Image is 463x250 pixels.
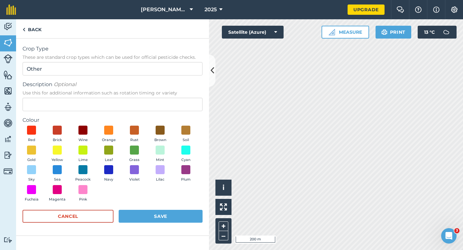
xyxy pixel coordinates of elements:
[74,146,92,163] button: Lime
[23,185,41,202] button: Fuchsia
[181,157,190,163] span: Cyan
[49,197,66,202] span: Magenta
[4,86,13,96] img: svg+xml;base64,PHN2ZyB4bWxucz0iaHR0cDovL3d3dy53My5vcmcvMjAwMC9zdmciIHdpZHRoPSI1NiIgaGVpZ2h0PSI2MC...
[4,102,13,112] img: svg+xml;base64,PD94bWwgdmVyc2lvbj0iMS4wIiBlbmNvZGluZz0idXRmLTgiPz4KPCEtLSBHZW5lcmF0b3I6IEFkb2JlIE...
[28,137,35,143] span: Red
[129,177,140,183] span: Violet
[222,183,224,192] span: i
[151,126,169,143] button: Brown
[450,6,458,13] img: A cog icon
[100,126,118,143] button: Orange
[424,26,435,39] span: 13 ° C
[54,177,61,183] span: Sea
[322,26,369,39] button: Measure
[74,126,92,143] button: Wine
[4,134,13,144] img: svg+xml;base64,PD94bWwgdmVyc2lvbj0iMS4wIiBlbmNvZGluZz0idXRmLTgiPz4KPCEtLSBHZW5lcmF0b3I6IEFkb2JlIE...
[125,146,143,163] button: Grass
[23,62,203,76] input: Start typing to search for crop type
[102,137,116,143] span: Orange
[48,126,66,143] button: Brick
[74,185,92,202] button: Pink
[16,19,48,38] a: Back
[4,70,13,80] img: svg+xml;base64,PHN2ZyB4bWxucz0iaHR0cDovL3d3dy53My5vcmcvMjAwMC9zdmciIHdpZHRoPSI1NiIgaGVpZ2h0PSI2MC...
[129,157,140,163] span: Grass
[23,146,41,163] button: Gold
[222,26,284,39] button: Satellite (Azure)
[376,26,412,39] button: Print
[4,118,13,128] img: svg+xml;base64,PD94bWwgdmVyc2lvbj0iMS4wIiBlbmNvZGluZz0idXRmLTgiPz4KPCEtLSBHZW5lcmF0b3I6IEFkb2JlIE...
[4,22,13,31] img: svg+xml;base64,PD94bWwgdmVyc2lvbj0iMS4wIiBlbmNvZGluZz0idXRmLTgiPz4KPCEtLSBHZW5lcmF0b3I6IEFkb2JlIE...
[177,126,195,143] button: Soil
[4,237,13,243] img: svg+xml;base64,PD94bWwgdmVyc2lvbj0iMS4wIiBlbmNvZGluZz0idXRmLTgiPz4KPCEtLSBHZW5lcmF0b3I6IEFkb2JlIE...
[4,54,13,63] img: svg+xml;base64,PD94bWwgdmVyc2lvbj0iMS4wIiBlbmNvZGluZz0idXRmLTgiPz4KPCEtLSBHZW5lcmF0b3I6IEFkb2JlIE...
[79,197,87,202] span: Pink
[78,157,88,163] span: Lime
[220,203,227,210] img: Four arrows, one pointing top left, one top right, one bottom right and the last bottom left
[4,167,13,176] img: svg+xml;base64,PD94bWwgdmVyc2lvbj0iMS4wIiBlbmNvZGluZz0idXRmLTgiPz4KPCEtLSBHZW5lcmF0b3I6IEFkb2JlIE...
[396,6,404,13] img: Two speech bubbles overlapping with the left bubble in the forefront
[348,4,385,15] a: Upgrade
[219,221,228,231] button: +
[48,165,66,183] button: Sea
[329,29,335,35] img: Ruler icon
[28,177,35,183] span: Sky
[154,137,166,143] span: Brown
[23,116,203,124] label: Colour
[48,185,66,202] button: Magenta
[151,146,169,163] button: Mint
[23,90,203,96] span: Use this for additional information such as rotation timing or variety
[381,28,387,36] img: svg+xml;base64,PHN2ZyB4bWxucz0iaHR0cDovL3d3dy53My5vcmcvMjAwMC9zdmciIHdpZHRoPSIxOSIgaGVpZ2h0PSIyNC...
[181,177,191,183] span: Plum
[78,137,88,143] span: Wine
[51,157,63,163] span: Yellow
[104,177,113,183] span: Navy
[23,165,41,183] button: Sky
[25,197,39,202] span: Fuchsia
[48,146,66,163] button: Yellow
[130,137,139,143] span: Rust
[105,157,113,163] span: Leaf
[177,146,195,163] button: Cyan
[418,26,457,39] button: 13 °C
[183,137,189,143] span: Soil
[53,137,62,143] span: Brick
[27,157,36,163] span: Gold
[4,38,13,48] img: svg+xml;base64,PHN2ZyB4bWxucz0iaHR0cDovL3d3dy53My5vcmcvMjAwMC9zdmciIHdpZHRoPSI1NiIgaGVpZ2h0PSI2MC...
[74,165,92,183] button: Peacock
[125,165,143,183] button: Violet
[100,165,118,183] button: Navy
[454,228,459,233] span: 3
[23,26,25,33] img: svg+xml;base64,PHN2ZyB4bWxucz0iaHR0cDovL3d3dy53My5vcmcvMjAwMC9zdmciIHdpZHRoPSI5IiBoZWlnaHQ9IjI0Ii...
[151,165,169,183] button: Lilac
[119,210,203,223] button: Save
[23,45,203,53] span: Crop Type
[441,228,457,244] iframe: Intercom live chat
[440,26,453,39] img: svg+xml;base64,PD94bWwgdmVyc2lvbj0iMS4wIiBlbmNvZGluZz0idXRmLTgiPz4KPCEtLSBHZW5lcmF0b3I6IEFkb2JlIE...
[23,54,203,60] span: These are standard crop types which can be used for official pesticide checks.
[156,177,164,183] span: Lilac
[23,210,113,223] button: Cancel
[23,126,41,143] button: Red
[215,180,232,196] button: i
[219,231,228,240] button: –
[4,150,13,160] img: svg+xml;base64,PD94bWwgdmVyc2lvbj0iMS4wIiBlbmNvZGluZz0idXRmLTgiPz4KPCEtLSBHZW5lcmF0b3I6IEFkb2JlIE...
[54,81,76,87] em: Optional
[141,6,187,13] span: [PERSON_NAME] Farming LTD
[177,165,195,183] button: Plum
[23,81,203,88] span: Description
[75,177,91,183] span: Peacock
[6,4,16,15] img: fieldmargin Logo
[414,6,422,13] img: A question mark icon
[156,157,164,163] span: Mint
[100,146,118,163] button: Leaf
[433,6,440,13] img: svg+xml;base64,PHN2ZyB4bWxucz0iaHR0cDovL3d3dy53My5vcmcvMjAwMC9zdmciIHdpZHRoPSIxNyIgaGVpZ2h0PSIxNy...
[125,126,143,143] button: Rust
[204,6,217,13] span: 2025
